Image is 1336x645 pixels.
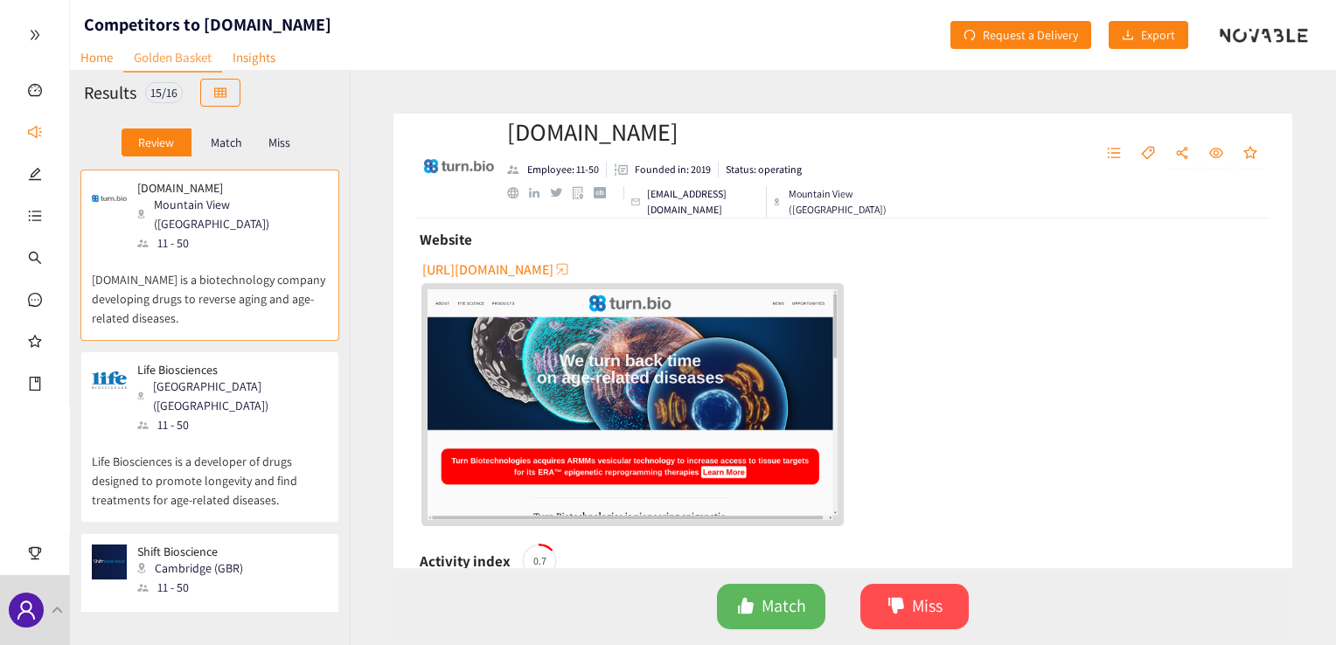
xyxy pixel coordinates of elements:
[507,162,607,177] li: Employees
[137,181,316,195] p: [DOMAIN_NAME]
[84,80,136,105] h2: Results
[737,597,755,617] span: like
[420,226,472,253] h6: Website
[860,584,969,629] button: dislikeMiss
[1249,561,1336,645] iframe: Chat Widget
[28,369,42,404] span: book
[774,186,907,218] div: Mountain View ([GEOGRAPHIC_DATA])
[16,600,37,621] span: user
[137,415,326,434] div: 11 - 50
[84,12,331,37] h1: Competitors to [DOMAIN_NAME]
[28,538,42,573] span: trophy
[137,544,243,558] p: Shift Bioscience
[145,82,183,103] div: 15 / 16
[92,544,127,579] img: Snapshot of the company's website
[268,135,290,149] p: Miss
[507,114,907,149] h2: [DOMAIN_NAME]
[1122,29,1134,43] span: download
[647,186,758,218] p: [EMAIL_ADDRESS][DOMAIN_NAME]
[522,556,557,566] span: 0.7
[92,363,127,398] img: Snapshot of the company's website
[428,289,838,520] img: Snapshot of the Company's website
[950,21,1091,49] button: redoRequest a Delivery
[1141,146,1155,162] span: tag
[726,162,802,177] p: Status: operating
[420,548,511,574] h6: Activity index
[635,162,711,177] p: Founded in: 2019
[912,593,943,620] span: Miss
[28,159,42,194] span: edit
[137,363,316,377] p: Life Biosciences
[422,255,571,283] button: [URL][DOMAIN_NAME]
[594,187,616,198] a: crunchbase
[138,135,174,149] p: Review
[887,597,905,617] span: dislike
[550,188,572,197] a: twitter
[1243,146,1257,162] span: star
[1166,140,1198,168] button: share-alt
[28,201,42,236] span: unordered-list
[222,44,286,71] a: Insights
[507,187,529,198] a: website
[137,377,326,415] div: [GEOGRAPHIC_DATA] ([GEOGRAPHIC_DATA])
[717,584,825,629] button: likeMatch
[529,188,550,198] a: linkedin
[1200,140,1232,168] button: eye
[607,162,719,177] li: Founded in year
[70,44,123,71] a: Home
[573,186,595,199] a: google maps
[719,162,802,177] li: Status
[1141,25,1175,45] span: Export
[1235,140,1266,168] button: star
[92,253,328,328] p: [DOMAIN_NAME] is a biotechnology company developing drugs to reverse aging and age-related diseases.
[214,87,226,101] span: table
[1249,561,1336,645] div: Widget de chat
[1132,140,1164,168] button: tag
[28,117,42,152] span: sound
[983,25,1078,45] span: Request a Delivery
[424,131,494,201] img: Company Logo
[29,29,41,41] span: double-right
[422,259,553,281] span: [URL][DOMAIN_NAME]
[92,181,127,216] img: Snapshot of the company's website
[1109,21,1188,49] button: downloadExport
[137,558,254,578] div: Cambridge (GBR)
[527,162,599,177] p: Employee: 11-50
[1175,146,1189,162] span: share-alt
[200,79,240,107] button: table
[137,195,326,233] div: Mountain View ([GEOGRAPHIC_DATA])
[428,289,838,520] a: website
[137,233,326,253] div: 11 - 50
[137,578,254,597] div: 11 - 50
[1098,140,1130,168] button: unordered-list
[211,135,242,149] p: Match
[1107,146,1121,162] span: unordered-list
[1209,146,1223,162] span: eye
[964,29,976,43] span: redo
[123,44,222,73] a: Golden Basket
[762,593,806,620] span: Match
[92,434,328,510] p: Life Biosciences is a developer of drugs designed to promote longevity and find treatments for ag...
